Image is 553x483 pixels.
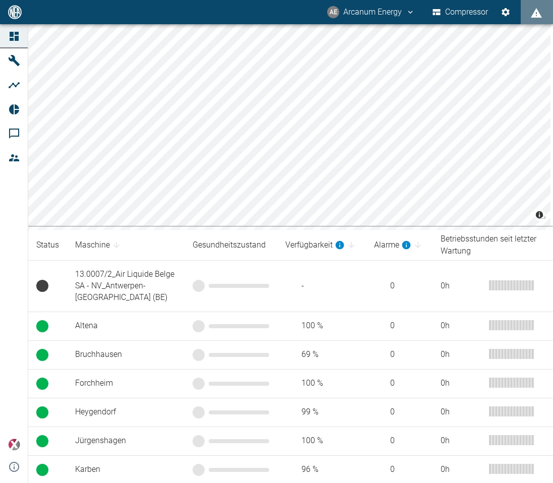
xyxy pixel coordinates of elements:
[285,239,345,251] div: berechnet für die letzten 7 Tage
[441,378,481,389] div: 0 h
[285,320,358,332] span: 100 %
[28,24,550,226] canvas: Map
[374,349,424,360] span: 0
[67,340,185,369] td: Bruchhausen
[285,464,358,475] span: 96 %
[374,280,424,292] span: 0
[28,230,67,261] th: Status
[36,464,48,476] span: Betrieb
[36,320,48,332] span: Betrieb
[327,6,339,18] div: AE
[441,349,481,360] div: 0 h
[75,239,123,251] span: Maschine
[36,280,48,292] span: Keine Daten
[36,378,48,390] span: Betrieb
[36,349,48,361] span: Betrieb
[285,349,358,360] span: 69 %
[36,406,48,418] span: Betrieb
[441,320,481,332] div: 0 h
[497,3,515,21] button: Einstellungen
[67,369,185,398] td: Forchheim
[285,406,358,418] span: 99 %
[67,427,185,455] td: Jürgenshagen
[285,280,358,292] span: -
[285,435,358,447] span: 100 %
[36,435,48,447] span: Betrieb
[374,406,424,418] span: 0
[374,464,424,475] span: 0
[185,230,277,261] th: Gesundheitszustand
[441,435,481,447] div: 0 h
[374,320,424,332] span: 0
[441,280,481,292] div: 0 h
[8,439,20,451] img: Xplore Logo
[285,378,358,389] span: 100 %
[441,464,481,475] div: 0 h
[67,398,185,427] td: Heygendorf
[374,239,411,251] div: berechnet für die letzten 7 Tage
[7,5,23,19] img: logo
[67,312,185,340] td: Altena
[326,3,416,21] button: arcanum@neaxplore.com
[431,3,490,21] button: Compressor
[441,406,481,418] div: 0 h
[374,435,424,447] span: 0
[374,378,424,389] span: 0
[433,230,553,261] th: Betriebsstunden seit letzter Wartung
[67,261,185,312] td: 13.0007/2_Air Liquide Belge SA - NV_Antwerpen-[GEOGRAPHIC_DATA] (BE)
